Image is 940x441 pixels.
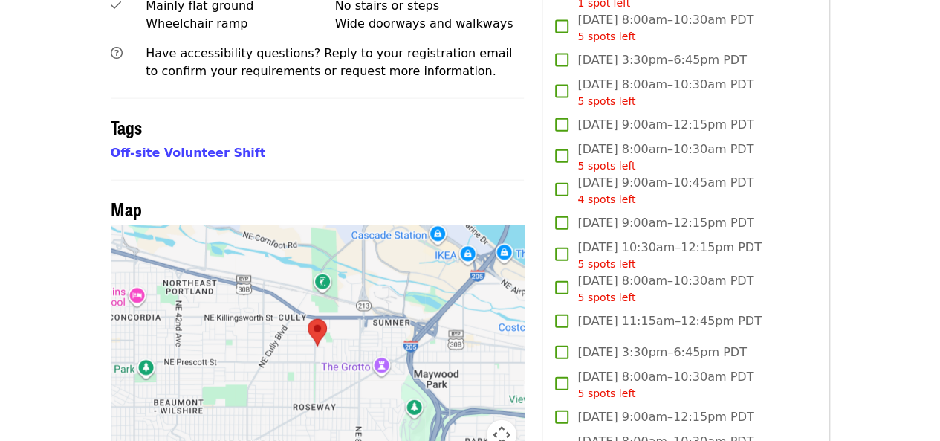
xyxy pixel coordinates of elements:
span: [DATE] 8:00am–10:30am PDT [577,76,753,109]
span: [DATE] 8:00am–10:30am PDT [577,272,753,306]
span: Map [111,196,142,222]
span: [DATE] 9:00am–10:45am PDT [577,174,753,207]
span: [DATE] 3:30pm–6:45pm PDT [577,344,746,361]
span: [DATE] 9:00am–12:15pm PDT [577,408,753,426]
span: 5 spots left [577,30,635,42]
span: Tags [111,114,142,140]
span: Have accessibility questions? Reply to your registration email to confirm your requirements or re... [146,46,512,78]
span: [DATE] 8:00am–10:30am PDT [577,11,753,45]
span: [DATE] 8:00am–10:30am PDT [577,141,753,174]
span: 5 spots left [577,258,635,270]
div: Wide doorways and walkways [335,15,525,33]
span: 5 spots left [577,292,635,303]
span: [DATE] 11:15am–12:45pm PDT [577,312,761,330]
i: question-circle icon [111,46,123,60]
span: 5 spots left [577,160,635,172]
span: [DATE] 3:30pm–6:45pm PDT [577,51,746,69]
span: [DATE] 8:00am–10:30am PDT [577,368,753,402]
span: [DATE] 10:30am–12:15pm PDT [577,239,761,272]
span: [DATE] 9:00am–12:15pm PDT [577,116,753,134]
a: Off-site Volunteer Shift [111,146,266,160]
span: 4 spots left [577,193,635,205]
span: 5 spots left [577,387,635,399]
span: [DATE] 9:00am–12:15pm PDT [577,214,753,232]
div: Wheelchair ramp [146,15,335,33]
span: 5 spots left [577,95,635,107]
